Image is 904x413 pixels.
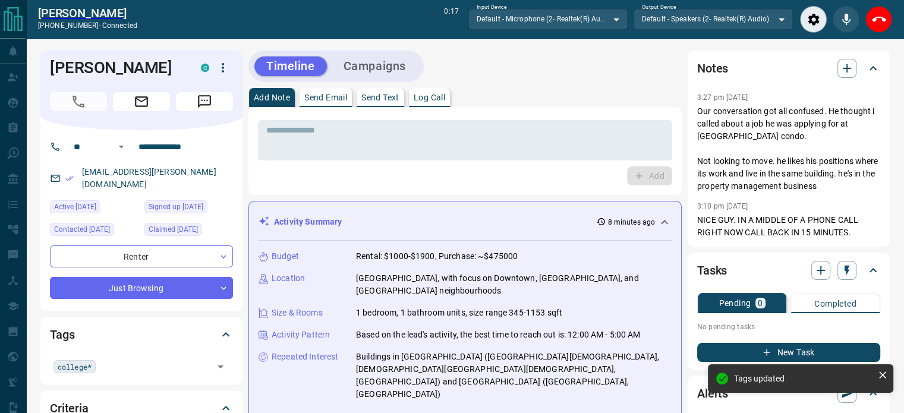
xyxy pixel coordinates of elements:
svg: Email Verified [65,174,74,182]
p: Our conversation got all confused. He thought i called about a job he was applying for at [GEOGRA... [697,105,880,193]
p: Location [272,272,305,285]
p: [PHONE_NUMBER] - [38,20,137,31]
div: Thu Oct 02 2025 [50,223,138,239]
h2: Alerts [697,384,728,403]
span: Claimed [DATE] [149,223,198,235]
label: Output Device [642,4,676,11]
div: Tue Aug 29 2023 [144,200,233,217]
label: Input Device [477,4,507,11]
p: Send Email [304,93,347,102]
span: Active [DATE] [54,201,96,213]
p: 8 minutes ago [608,217,655,228]
div: Notes [697,54,880,83]
p: No pending tasks [697,318,880,336]
div: Mute [833,6,859,33]
h1: [PERSON_NAME] [50,58,183,77]
div: condos.ca [201,64,209,72]
a: [EMAIL_ADDRESS][PERSON_NAME][DOMAIN_NAME] [82,167,216,189]
div: Default - Speakers (2- Realtek(R) Audio) [634,9,793,29]
div: Tue Aug 29 2023 [144,223,233,239]
div: Renter [50,245,233,267]
p: Repeated Interest [272,351,338,363]
p: Buildings in [GEOGRAPHIC_DATA] ([GEOGRAPHIC_DATA][DEMOGRAPHIC_DATA], [DEMOGRAPHIC_DATA][GEOGRAPHI... [356,351,672,401]
span: Contacted [DATE] [54,223,110,235]
p: Pending [719,299,751,307]
p: Size & Rooms [272,307,323,319]
p: 0 [758,299,763,307]
h2: Tasks [697,261,727,280]
p: 3:10 pm [DATE] [697,202,748,210]
p: Activity Pattern [272,329,330,341]
p: 1 bedroom, 1 bathroom units, size range 345-1153 sqft [356,307,562,319]
h2: Notes [697,59,728,78]
button: New Task [697,343,880,362]
div: Activity Summary8 minutes ago [259,211,672,233]
span: Signed up [DATE] [149,201,203,213]
div: Tasks [697,256,880,285]
span: college* [58,361,92,373]
a: [PERSON_NAME] [38,6,137,20]
div: Tags updated [734,374,873,383]
p: Completed [814,299,856,308]
div: Tags [50,320,233,349]
button: Open [212,358,229,375]
p: Based on the lead's activity, the best time to reach out is: 12:00 AM - 5:00 AM [356,329,640,341]
div: Mon Oct 13 2025 [50,200,138,217]
div: Just Browsing [50,277,233,299]
span: Call [50,92,107,111]
button: Timeline [254,56,327,76]
p: NICE GUY. IN A MIDDLE OF A PHONE CALL RIGHT NOW CALL BACK IN 15 MINUTES. [697,214,880,239]
span: connected [102,21,137,30]
div: Default - Microphone (2- Realtek(R) Audio) [468,9,628,29]
p: Budget [272,250,299,263]
p: Send Text [361,93,399,102]
p: Activity Summary [274,216,342,228]
span: Email [113,92,170,111]
p: 0:17 [444,6,458,33]
p: [GEOGRAPHIC_DATA], with focus on Downtown, [GEOGRAPHIC_DATA], and [GEOGRAPHIC_DATA] neighbourhoods [356,272,672,297]
div: End Call [865,6,892,33]
h2: Tags [50,325,74,344]
span: Message [176,92,233,111]
p: Add Note [254,93,290,102]
p: Log Call [414,93,445,102]
div: Alerts [697,379,880,408]
button: Campaigns [332,56,418,76]
button: Open [114,140,128,154]
p: Rental: $1000-$1900, Purchase: ~$475000 [356,250,518,263]
div: Audio Settings [800,6,827,33]
p: 3:27 pm [DATE] [697,93,748,102]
